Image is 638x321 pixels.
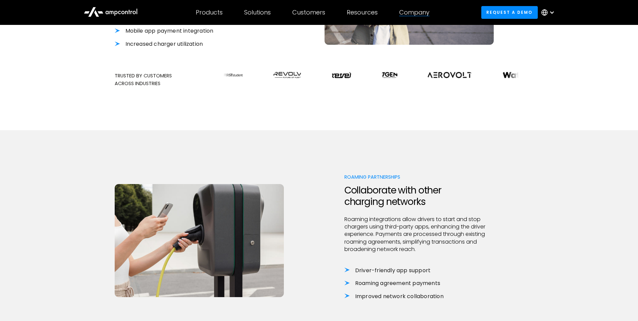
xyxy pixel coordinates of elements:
a: Request a demo [481,6,538,19]
li: Roaming agreement payments [344,280,504,287]
li: Driver-friendly app support [344,267,504,274]
div: Trusted By Customers Across Industries [115,72,213,87]
div: Products [196,9,223,16]
div: Resources [347,9,378,16]
div: Solutions [244,9,271,16]
h2: Collaborate with other charging networks [344,185,504,207]
li: Improved network collaboration [344,293,504,300]
div: Customers [292,9,325,16]
div: Roaming Partnerships [344,173,504,181]
li: Increased charger utilization [115,40,274,48]
div: Company [399,9,429,16]
li: Mobile app payment integration [115,27,274,35]
p: Roaming integrations allow drivers to start and stop chargers using third-party apps, enhancing t... [344,216,504,253]
img: EV truck driver smiling outside [115,184,284,297]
